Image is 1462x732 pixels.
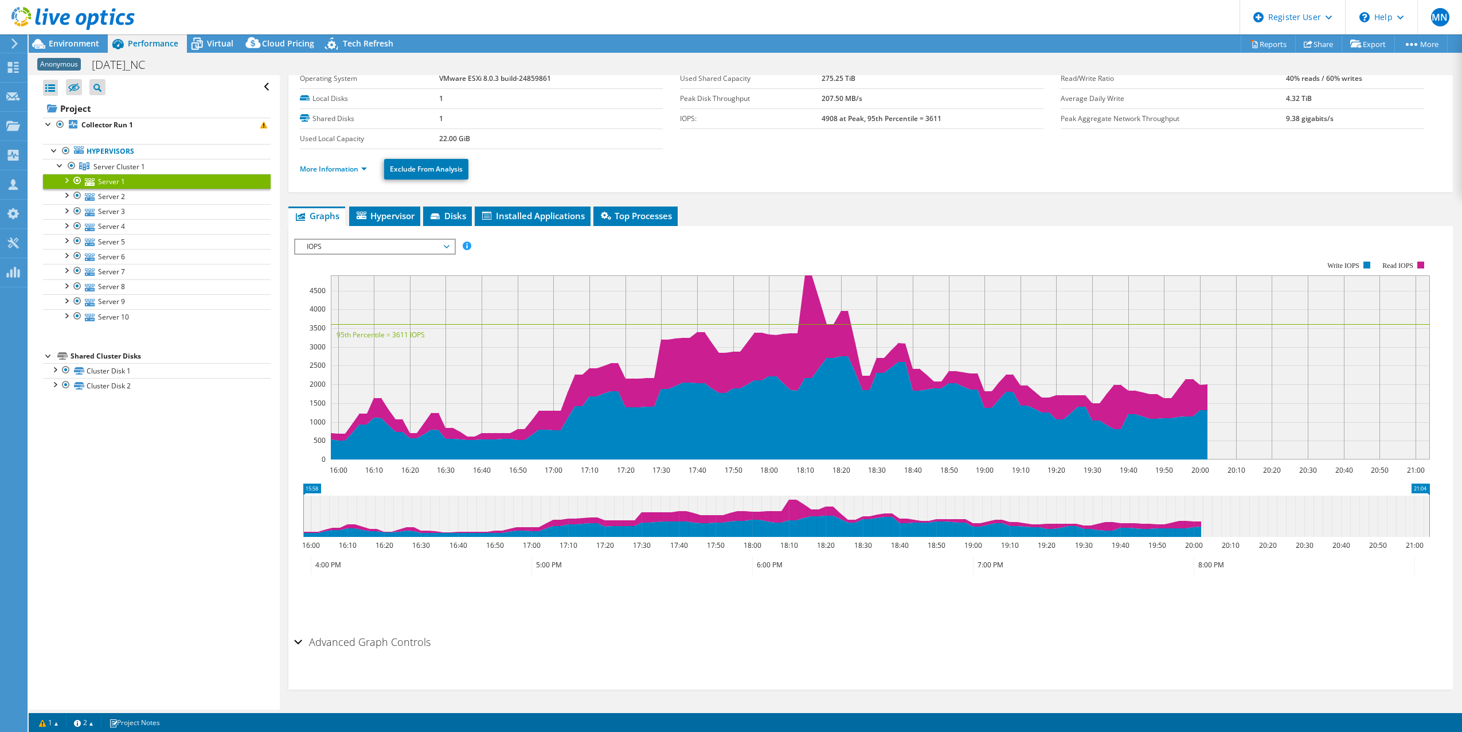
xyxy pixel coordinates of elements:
[822,94,862,103] b: 207.50 MB/s
[1332,540,1350,550] text: 20:40
[128,38,178,49] span: Performance
[1370,465,1388,475] text: 20:50
[300,133,440,145] label: Used Local Capacity
[375,540,393,550] text: 16:20
[1286,114,1334,123] b: 9.38 gigabits/s
[43,363,271,378] a: Cluster Disk 1
[522,540,540,550] text: 17:00
[294,210,339,221] span: Graphs
[1295,35,1342,53] a: Share
[429,210,466,221] span: Disks
[310,417,326,427] text: 1000
[43,294,271,309] a: Server 9
[544,465,562,475] text: 17:00
[867,465,885,475] text: 18:30
[1286,94,1312,103] b: 4.32 TiB
[343,38,393,49] span: Tech Refresh
[439,73,551,83] b: VMware ESXi 8.0.3 build-24859861
[81,120,133,130] b: Collector Run 1
[1111,540,1129,550] text: 19:40
[904,465,921,475] text: 18:40
[652,465,670,475] text: 17:30
[822,73,855,83] b: 275.25 TiB
[480,210,585,221] span: Installed Applications
[301,240,448,254] span: IOPS
[854,540,871,550] text: 18:30
[449,540,467,550] text: 16:40
[93,162,145,172] span: Server Cluster 1
[322,454,326,464] text: 0
[355,210,415,221] span: Hypervisor
[300,93,440,104] label: Local Disks
[1148,540,1166,550] text: 19:50
[310,360,326,370] text: 2500
[436,465,454,475] text: 16:30
[1155,465,1172,475] text: 19:50
[1382,262,1413,270] text: Read IOPS
[87,59,163,71] h1: [DATE]_NC
[71,349,271,363] div: Shared Cluster Disks
[796,465,814,475] text: 18:10
[1083,465,1101,475] text: 19:30
[43,144,271,159] a: Hypervisors
[439,94,443,103] b: 1
[670,540,687,550] text: 17:40
[262,38,314,49] span: Cloud Pricing
[310,286,326,295] text: 4500
[580,465,598,475] text: 17:10
[1394,35,1448,53] a: More
[1405,540,1423,550] text: 21:00
[1191,465,1209,475] text: 20:00
[559,540,577,550] text: 17:10
[743,540,761,550] text: 18:00
[1359,12,1370,22] svg: \n
[37,58,81,71] span: Anonymous
[43,378,271,393] a: Cluster Disk 2
[596,540,613,550] text: 17:20
[384,159,468,180] a: Exclude From Analysis
[412,540,429,550] text: 16:30
[43,249,271,264] a: Server 6
[43,264,271,279] a: Server 7
[300,113,440,124] label: Shared Disks
[1262,465,1280,475] text: 20:20
[724,465,742,475] text: 17:50
[1061,113,1286,124] label: Peak Aggregate Network Throughput
[43,189,271,204] a: Server 2
[310,342,326,352] text: 3000
[310,398,326,408] text: 1500
[43,204,271,219] a: Server 3
[401,465,419,475] text: 16:20
[975,465,993,475] text: 19:00
[832,465,850,475] text: 18:20
[1221,540,1239,550] text: 20:10
[1061,73,1286,84] label: Read/Write Ratio
[310,304,326,314] text: 4000
[294,630,431,653] h2: Advanced Graph Controls
[1011,465,1029,475] text: 19:10
[1327,262,1359,270] text: Write IOPS
[1074,540,1092,550] text: 19:30
[680,93,821,104] label: Peak Disk Throughput
[688,465,706,475] text: 17:40
[816,540,834,550] text: 18:20
[310,323,326,333] text: 3500
[43,219,271,234] a: Server 4
[1119,465,1137,475] text: 19:40
[43,159,271,174] a: Server Cluster 1
[1047,465,1065,475] text: 19:20
[940,465,957,475] text: 18:50
[439,114,443,123] b: 1
[1431,8,1449,26] span: MN
[760,465,777,475] text: 18:00
[1227,465,1245,475] text: 20:10
[1299,465,1316,475] text: 20:30
[338,540,356,550] text: 16:10
[439,134,470,143] b: 22.00 GiB
[43,309,271,324] a: Server 10
[472,465,490,475] text: 16:40
[822,114,941,123] b: 4908 at Peak, 95th Percentile = 3611
[101,715,168,730] a: Project Notes
[31,715,67,730] a: 1
[337,330,425,340] text: 95th Percentile = 3611 IOPS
